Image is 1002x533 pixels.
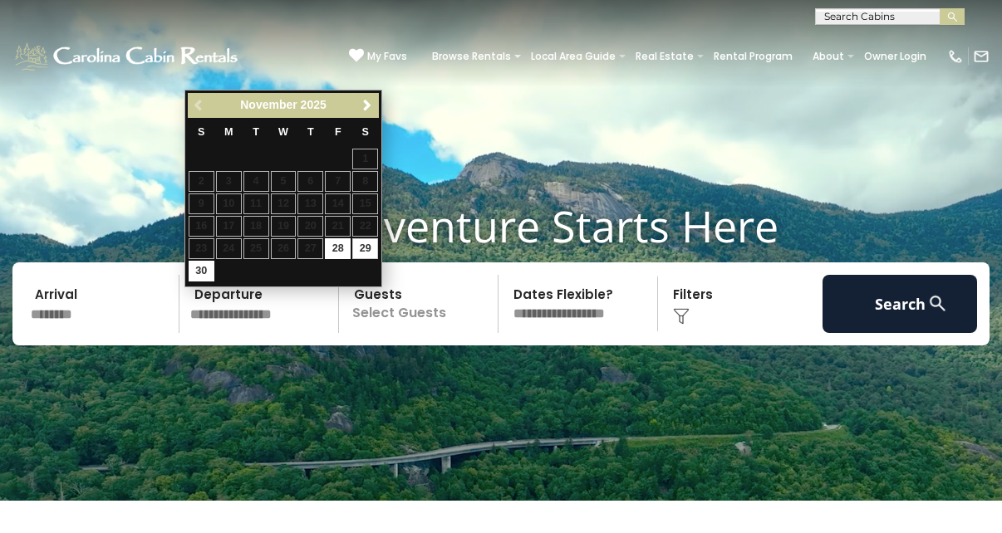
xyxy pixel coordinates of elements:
[12,40,243,73] img: White-1-1-2.png
[356,95,377,116] a: Next
[352,238,378,259] a: 29
[823,275,977,333] button: Search
[804,45,852,68] a: About
[335,126,341,138] span: Friday
[673,308,690,325] img: filter--v1.png
[344,275,498,333] p: Select Guests
[927,293,948,314] img: search-regular-white.png
[523,45,624,68] a: Local Area Guide
[362,126,369,138] span: Saturday
[224,126,233,138] span: Monday
[973,48,990,65] img: mail-regular-white.png
[253,126,259,138] span: Tuesday
[301,98,327,111] span: 2025
[856,45,935,68] a: Owner Login
[325,238,351,259] a: 28
[424,45,519,68] a: Browse Rentals
[189,261,214,281] a: 30
[278,126,288,138] span: Wednesday
[307,126,314,138] span: Thursday
[627,45,702,68] a: Real Estate
[12,200,990,252] h1: Your Adventure Starts Here
[361,99,374,112] span: Next
[349,48,407,65] a: My Favs
[198,126,204,138] span: Sunday
[240,98,297,111] span: November
[705,45,801,68] a: Rental Program
[367,49,407,64] span: My Favs
[947,48,964,65] img: phone-regular-white.png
